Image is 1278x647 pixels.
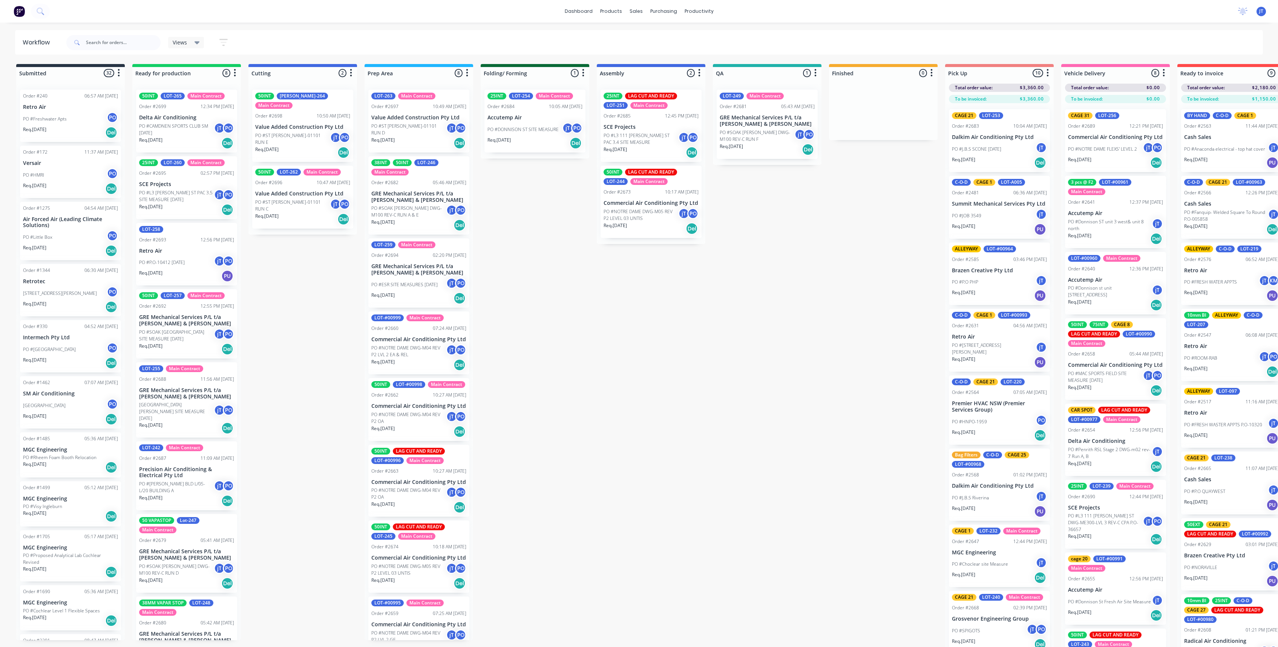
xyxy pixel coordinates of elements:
[1129,266,1163,272] div: 12:36 PM [DATE]
[1090,321,1108,328] div: 75INT
[1234,112,1256,119] div: CAGE 1
[23,126,46,133] p: Req. [DATE]
[604,200,699,206] p: Commercial Air Conditioning Pty Ltd
[255,146,279,153] p: Req. [DATE]
[187,93,225,99] div: Main Contract
[214,189,225,200] div: jT
[23,278,118,285] p: Retrotec
[973,312,995,319] div: CAGE 1
[136,289,237,359] div: 50INTLOT-257Main ContractOrder #269212:55 PM [DATE]GRE Mechanical Services P/L t/a [PERSON_NAME] ...
[1068,123,1095,130] div: Order #2689
[252,90,353,162] div: 50INT[PERSON_NAME]-264Main ContractOrder #269810:50 AM [DATE]Value Added Construction Pty LtdPO #...
[1259,275,1270,286] div: jT
[107,286,118,298] div: PO
[337,213,349,225] div: Del
[339,198,350,210] div: PO
[720,143,743,150] p: Req. [DATE]
[23,267,50,274] div: Order #1344
[571,122,582,134] div: PO
[952,189,979,196] div: Order #2481
[446,122,457,134] div: jT
[303,169,341,175] div: Main Contract
[371,205,446,218] p: PO #SOAK [PERSON_NAME] DWG-M100 REV-C RUN A & E
[952,112,976,119] div: CAGE 21
[687,208,699,219] div: PO
[23,172,44,179] p: PO #HMRI
[794,129,806,140] div: jT
[1065,176,1166,248] div: 3 pcs @ F2LOT-#00961Main ContractOrder #264112:37 PM [DATE]Accutemp AirPO #Donnison ST unit 3 wes...
[371,123,446,136] p: PO #ST [PERSON_NAME]-01101 RUN D
[371,252,398,259] div: Order #2694
[1184,321,1208,328] div: LOT-207
[952,267,1047,274] p: Brazen Creative Pty Ltd
[139,159,158,166] div: 25INT
[1184,112,1210,119] div: BY HAND
[139,237,166,243] div: Order #2693
[536,93,573,99] div: Main Contract
[139,123,214,136] p: PO #CAMDNEN SPORTS CLUB SM [DATE]
[139,170,166,177] div: Order #2695
[23,182,46,189] p: Req. [DATE]
[1184,179,1203,186] div: C-O-D
[161,159,185,166] div: LOT-260
[1068,179,1096,186] div: 3 pcs @ F2
[107,230,118,241] div: PO
[20,90,121,142] div: Order #24006:57 AM [DATE]Retro AirPO #Freshwater AptsPOReq.[DATE]Del
[665,113,699,119] div: 12:45 PM [DATE]
[949,309,1050,372] div: C-O-DCAGE 1LOT-#00993Order #263104:56 AM [DATE]Retro AirPO #[STREET_ADDRESS][PERSON_NAME]jTReq.[D...
[952,223,975,230] p: Req. [DATE]
[1184,256,1211,263] div: Order #2576
[604,189,631,195] div: Order #2673
[107,168,118,179] div: PO
[330,132,341,143] div: jT
[952,246,981,252] div: ALLEYWAY
[973,179,995,186] div: CAGE 1
[371,114,466,121] p: Value Added Construction Pty Ltd
[1150,299,1162,311] div: Del
[23,244,46,251] p: Req. [DATE]
[1111,321,1133,328] div: CAGE 8
[136,90,237,153] div: 50INTLOT-265Main ContractOrder #269912:34 PM [DATE]Delta Air ConditioningPO #CAMDNEN SPORTS CLUB ...
[601,166,702,238] div: 50INTLAG CUT AND READYLOT-244Main ContractOrder #267310:17 AM [DATE]Commercial Air Conditioning P...
[139,270,162,276] p: Req. [DATE]
[255,93,274,99] div: 50INT
[1129,199,1163,206] div: 12:37 PM [DATE]
[746,93,784,99] div: Main Contract
[455,278,466,289] div: PO
[252,166,353,229] div: 50INTLOT-262Main ContractOrder #269610:47 AM [DATE]Value Added Construction Pty LtdPO #ST [PERSON...
[1036,209,1047,220] div: jT
[1184,279,1237,285] p: PO #FRESH WATER APPTS
[484,90,585,153] div: 25INTLOT-254Main ContractOrder #268410:05 AM [DATE]Accutemp AirPO #DONNISON ST SITE MEASUREjTPORe...
[1068,112,1093,119] div: CAGE 31
[223,189,234,200] div: PO
[1068,299,1091,305] p: Req. [DATE]
[1068,218,1152,232] p: PO #Donnison ST unit 3 west& unit 8 north
[86,35,161,50] input: Search for orders...
[23,104,118,110] p: Retro Air
[139,203,162,210] p: Req. [DATE]
[487,93,506,99] div: 25INT
[1152,142,1163,153] div: PO
[1212,312,1241,319] div: ALLEYWAY
[139,103,166,110] div: Order #2699
[368,311,469,374] div: LOT-#00999Main ContractOrder #266007:24 AM [DATE]Commercial Air Conditioning Pty LtdPO #NOTRE DAM...
[1034,157,1046,169] div: Del
[371,314,404,321] div: LOT-#00999
[1259,8,1263,15] span: JT
[105,183,117,195] div: Del
[952,279,978,285] p: PO #P.O PHP
[23,205,50,212] div: Order #1275
[23,116,67,122] p: PO #Freshwater Apts
[687,132,699,143] div: PO
[221,204,233,216] div: Del
[255,213,279,220] p: Req. [DATE]
[487,114,582,121] p: Accutemp Air
[1184,156,1208,163] p: Req. [DATE]
[1068,255,1100,262] div: LOT-#00960
[1036,142,1047,153] div: jT
[317,113,350,119] div: 10:50 AM [DATE]
[255,124,350,130] p: Value Added Construction Pty Ltd
[487,137,511,143] p: Req. [DATE]
[433,252,466,259] div: 02:20 PM [DATE]
[446,204,457,216] div: jT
